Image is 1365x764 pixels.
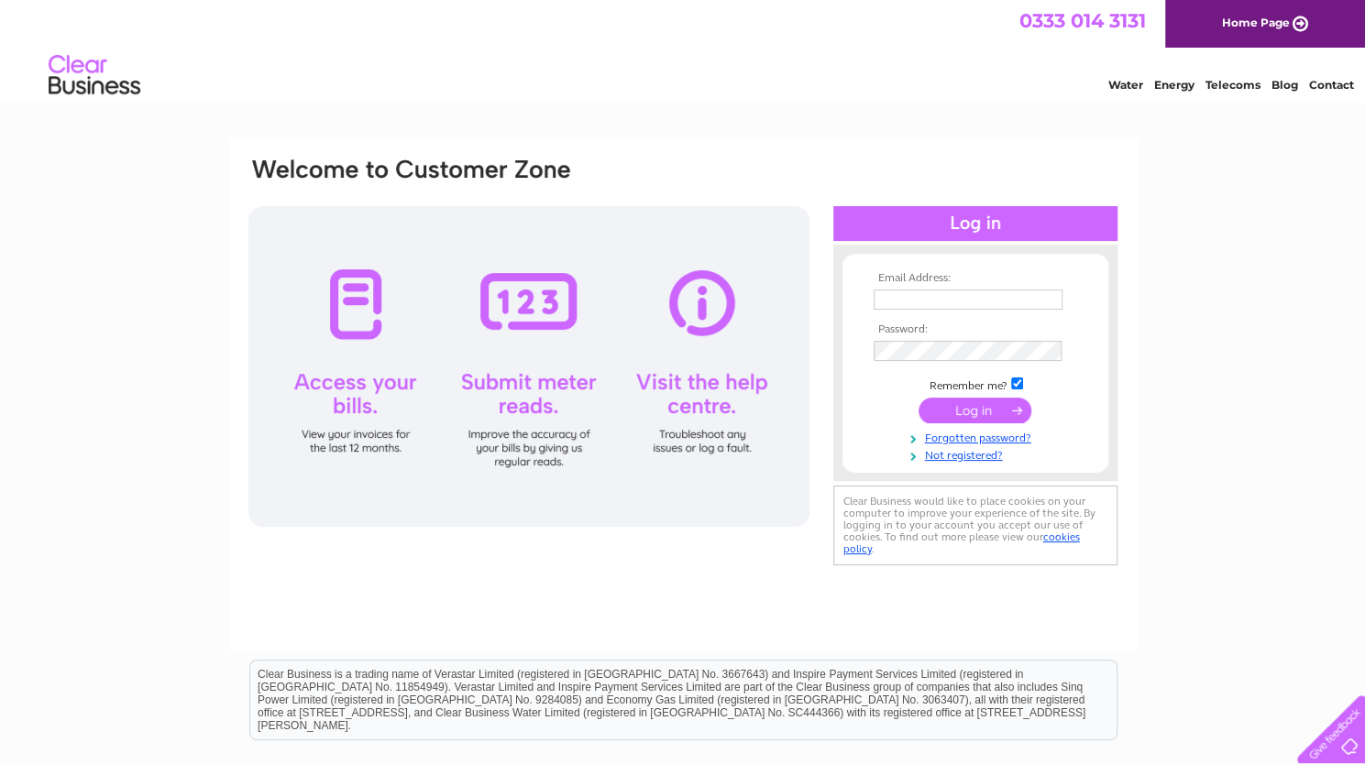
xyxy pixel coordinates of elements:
[1271,78,1298,92] a: Blog
[869,323,1082,336] th: Password:
[874,428,1082,445] a: Forgotten password?
[1309,78,1354,92] a: Contact
[1108,78,1143,92] a: Water
[843,530,1080,555] a: cookies policy
[919,398,1031,423] input: Submit
[1154,78,1194,92] a: Energy
[869,375,1082,393] td: Remember me?
[1205,78,1260,92] a: Telecoms
[869,272,1082,285] th: Email Address:
[833,486,1117,565] div: Clear Business would like to place cookies on your computer to improve your experience of the sit...
[48,48,141,104] img: logo.png
[874,445,1082,463] a: Not registered?
[1019,9,1146,32] a: 0333 014 3131
[250,10,1117,89] div: Clear Business is a trading name of Verastar Limited (registered in [GEOGRAPHIC_DATA] No. 3667643...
